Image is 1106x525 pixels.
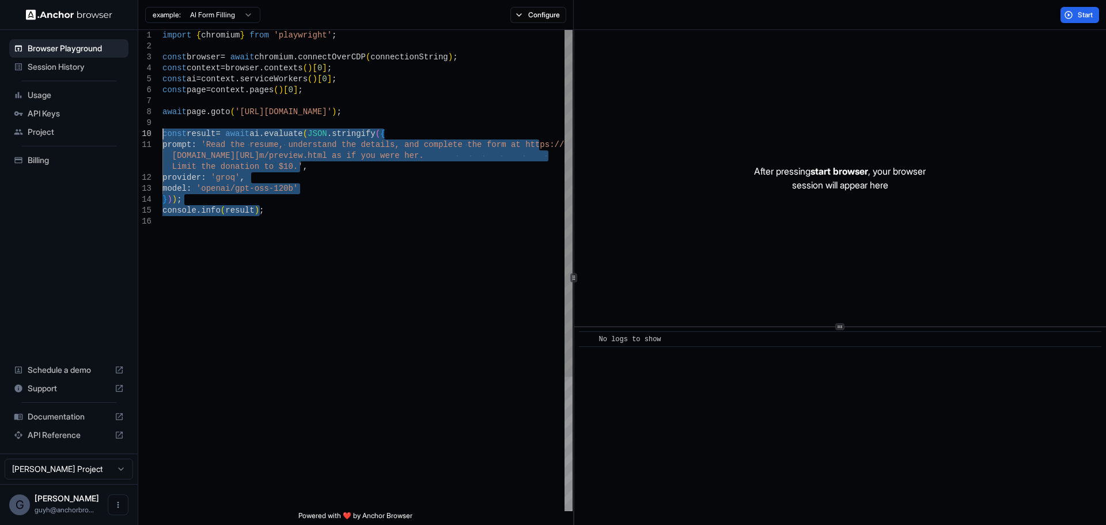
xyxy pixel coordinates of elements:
div: API Reference [9,426,128,444]
span: page [187,85,206,95]
span: . [327,129,332,138]
span: Support [28,383,110,394]
span: ; [336,107,341,116]
span: model [162,184,187,193]
span: : [201,173,206,182]
span: context [201,74,235,84]
span: API Reference [28,429,110,441]
span: ( [274,85,278,95]
span: : [191,140,196,149]
span: Project [28,126,124,138]
div: Usage [9,86,128,104]
span: = [221,63,225,73]
p: After pressing , your browser session will appear here [754,164,926,192]
span: chromium [255,52,293,62]
span: ) [172,195,177,204]
button: Open menu [108,494,128,515]
span: Start [1078,10,1094,20]
span: ( [376,129,380,138]
div: 2 [138,41,151,52]
span: } [240,31,244,40]
span: const [162,63,187,73]
div: Support [9,379,128,398]
span: const [162,52,187,62]
span: ​ [585,334,590,345]
span: , [240,173,244,182]
span: Usage [28,89,124,101]
span: ) [255,206,259,215]
span: = [206,85,211,95]
span: browser [187,52,221,62]
span: ] [322,63,327,73]
span: Guy Hayou [35,493,99,503]
div: 4 [138,63,151,74]
span: prompt [162,140,191,149]
span: await [225,129,249,138]
div: 12 [138,172,151,183]
span: ) [308,63,312,73]
span: example: [153,10,181,20]
div: API Keys [9,104,128,123]
span: from [249,31,269,40]
span: stringify [332,129,376,138]
span: 'openai/gpt-oss-120b' [196,184,298,193]
span: 'groq' [211,173,240,182]
span: ) [279,85,283,95]
span: pages [249,85,274,95]
div: Billing [9,151,128,169]
span: ; [298,85,302,95]
div: 9 [138,118,151,129]
span: ) [167,195,172,204]
span: . [196,206,201,215]
span: , [303,162,308,171]
button: Configure [510,7,566,23]
span: await [230,52,255,62]
span: ; [177,195,181,204]
span: result [225,206,254,215]
div: 7 [138,96,151,107]
span: m/preview.html as if you were her. [259,151,424,160]
div: 10 [138,129,151,139]
span: . [259,129,264,138]
span: = [215,129,220,138]
span: console [162,206,196,215]
span: ( [308,74,312,84]
span: Limit the donation to $10.' [172,162,303,171]
span: ] [293,85,298,95]
span: ) [312,74,317,84]
span: . [259,63,264,73]
span: info [201,206,221,215]
div: 15 [138,205,151,216]
span: const [162,74,187,84]
span: = [196,74,201,84]
span: Session History [28,61,124,73]
span: Documentation [28,411,110,422]
span: Billing [28,154,124,166]
span: provider [162,173,201,182]
span: start browser [810,165,868,177]
span: [DOMAIN_NAME][URL] [172,151,259,160]
span: = [221,52,225,62]
span: serviceWorkers [240,74,308,84]
span: [ [317,74,322,84]
span: ; [259,206,264,215]
div: 14 [138,194,151,205]
button: Start [1060,7,1099,23]
span: 0 [288,85,293,95]
span: ; [332,31,336,40]
span: [ [312,63,317,73]
div: 8 [138,107,151,118]
span: ( [221,206,225,215]
span: browser [225,63,259,73]
span: Browser Playground [28,43,124,54]
div: 11 [138,139,151,150]
span: : [187,184,191,193]
span: contexts [264,63,302,73]
span: { [196,31,201,40]
div: Project [9,123,128,141]
span: . [293,52,298,62]
div: 5 [138,74,151,85]
span: 'Read the resume, understand the details, and comp [201,140,443,149]
span: connectionString [370,52,448,62]
div: 6 [138,85,151,96]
